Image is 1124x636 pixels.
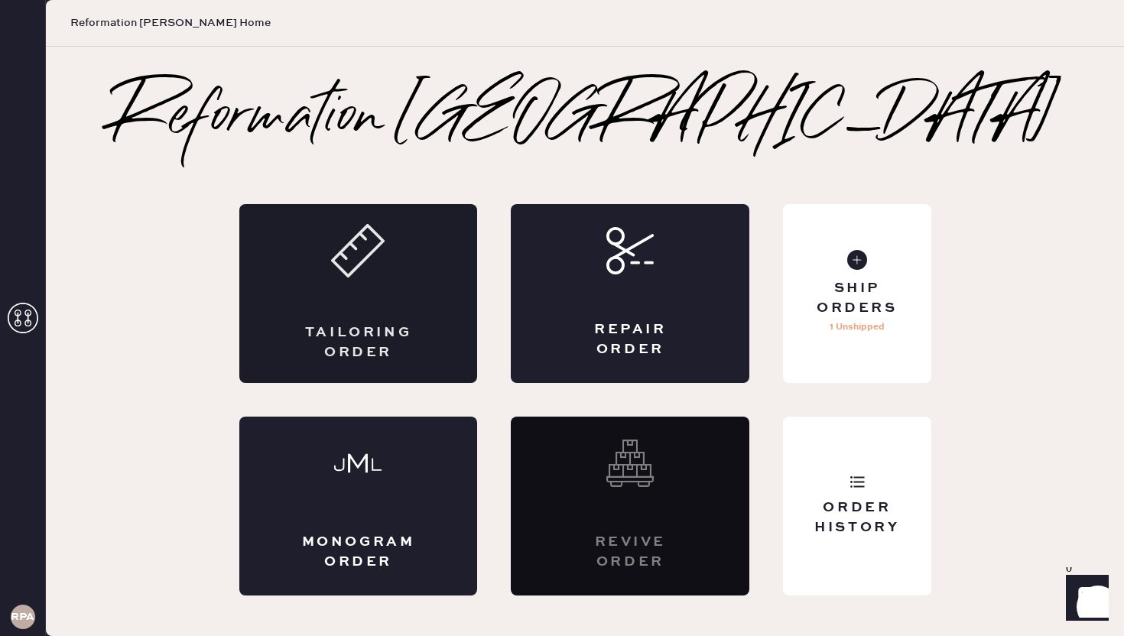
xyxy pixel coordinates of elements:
div: Interested? Contact us at care@hemster.co [511,417,749,595]
span: Reformation [PERSON_NAME] Home [70,15,271,31]
h3: RPA [11,612,34,622]
div: Monogram Order [300,533,417,571]
div: Repair Order [572,320,688,359]
div: Order History [795,498,918,537]
div: Ship Orders [795,279,918,317]
div: Tailoring Order [300,323,417,362]
p: 1 Unshipped [830,318,885,336]
iframe: Front Chat [1051,567,1117,633]
div: Revive order [572,533,688,571]
h2: Reformation [GEOGRAPHIC_DATA] [112,88,1058,149]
